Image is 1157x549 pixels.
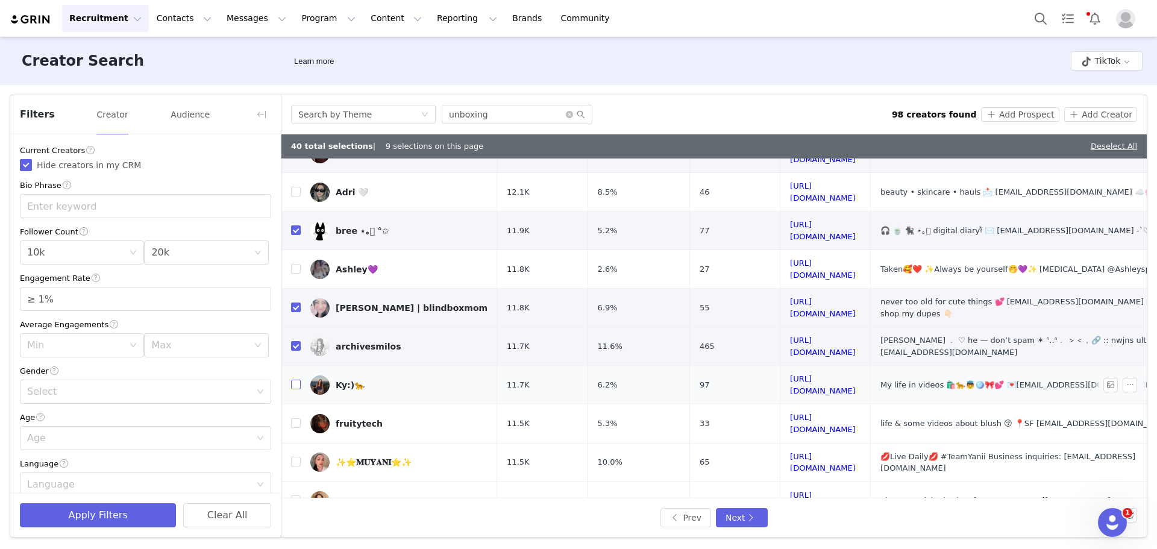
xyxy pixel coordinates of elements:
[20,503,176,527] button: Apply Filters
[310,221,488,240] a: bree ⋆｡𖦹 °✩
[700,456,710,468] span: 65
[310,375,330,395] img: v2
[183,503,271,527] button: Clear All
[310,260,330,279] img: v2
[507,418,529,430] span: 11.5K
[598,495,618,507] span: 6.7%
[716,508,768,527] button: Next
[257,434,264,443] i: icon: down
[790,297,856,318] a: [URL][DOMAIN_NAME]
[790,413,856,434] a: [URL][DOMAIN_NAME]
[212,5,233,27] div: Close
[254,342,262,350] i: icon: down
[598,302,618,314] span: 6.9%
[10,14,52,25] img: grin logo
[700,340,715,353] span: 465
[880,226,1157,235] span: 🎧 🍵 🐈‍⬛ ⋆｡𖦹 digital diary ೀ ✉️ [EMAIL_ADDRESS][DOMAIN_NAME] -`♡´-
[10,228,231,412] div: John says…
[507,495,529,507] span: 11.5K
[1091,142,1137,151] a: Deselect All
[790,143,856,164] a: [URL][DOMAIN_NAME]
[19,236,188,318] div: Good day, Ping! ​ ﻿Just checking in today to see if everything is all set on your end. Please let...
[20,272,271,284] div: Engagement Rate
[20,225,271,238] div: Follower Count
[151,241,169,264] div: 20k
[790,374,856,395] a: [URL][DOMAIN_NAME]
[20,194,271,218] input: Enter keyword
[310,337,488,356] a: archivesmilos
[292,55,336,67] div: Tooltip anchor
[310,414,488,433] a: fruitytech
[336,303,488,313] div: [PERSON_NAME] | blindboxmom
[10,228,198,403] div: Good day, Ping!​ Just checking in today to see if everything is all set on your end. Please let m...
[598,186,618,198] span: 8.5%
[700,186,710,198] span: 46
[660,508,711,527] button: Prev
[598,263,618,275] span: 2.6%
[700,495,710,507] span: 48
[507,379,529,391] span: 11.7K
[10,70,231,212] div: John says…
[505,5,553,32] a: Brands
[8,5,31,28] button: go back
[700,225,710,237] span: 77
[298,105,372,124] div: Search by Theme
[577,110,585,119] i: icon: search
[34,7,54,26] img: Profile image for GRIN Helper
[507,456,529,468] span: 11.5K
[20,318,271,331] div: Average Engagements
[880,496,1111,505] span: I have no niche | Atl 22 [EMAIL_ADDRESS][DOMAIN_NAME]
[10,34,231,71] div: Ping says…
[336,187,368,197] div: Adri 🤍
[130,342,137,350] i: icon: down
[310,298,488,318] a: [PERSON_NAME] | blindboxmom
[507,225,529,237] span: 11.9K
[892,108,977,121] div: 98 creators found
[20,287,271,310] input: Engagement Rate
[336,342,401,351] div: archivesmilos
[790,259,856,280] a: [URL][DOMAIN_NAME]
[151,339,248,351] div: Max
[20,457,271,470] div: Language
[1064,107,1137,122] button: Add Creator
[1071,51,1143,71] button: TikTok
[310,414,330,433] img: v2
[700,418,710,430] span: 33
[790,220,856,241] a: [URL][DOMAIN_NAME]
[310,491,330,510] img: v2
[1123,508,1132,518] span: 1
[291,140,483,152] div: | 9 selections on this page
[507,340,529,353] span: 11.7K
[20,144,271,157] div: Current Creators
[64,34,231,61] div: The preview button is not clickable
[880,336,1146,357] span: [PERSON_NAME] ﹒ ♡ he — don’t spam ✶ ᐢ..ᐢ﹒ ＞＜﹐🔗 :: nwjns ult [EMAIL_ADDRESS][DOMAIN_NAME]
[310,298,330,318] img: v2
[310,337,330,356] img: v2
[27,386,251,398] div: Select
[598,340,622,353] span: 11.6%
[1027,5,1054,32] button: Search
[1109,9,1147,28] button: Profile
[149,5,219,32] button: Contacts
[421,111,428,119] i: icon: down
[20,365,271,377] div: Gender
[1082,5,1108,32] button: Notifications
[74,42,222,54] div: The preview button is not clickable
[700,302,710,314] span: 55
[442,105,592,124] input: Search...
[336,226,389,236] div: bree ⋆｡𖦹 °✩
[27,432,251,444] div: Age
[58,6,117,15] h1: GRIN Helper
[10,70,198,202] div: Hi [PERSON_NAME],I apologize for any delay in here -- I just received an update from our team and...
[790,491,856,512] a: [URL][DOMAIN_NAME]
[32,160,146,170] span: Hide creators in my CRM
[189,5,212,28] button: Home
[880,380,1153,389] span: My life in videos 🛍️🐆👼🪩🎀💕 💌[EMAIL_ADDRESS][DOMAIN_NAME]
[981,107,1059,122] button: Add Prospect
[19,325,188,396] div: If not, I will go ahead and proceed with closing out this case so I can be available to assist ot...
[310,183,488,202] a: Adri 🤍
[96,105,128,124] button: Creator
[20,107,55,122] span: Filters
[598,225,618,237] span: 5.2%
[257,388,264,397] i: icon: down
